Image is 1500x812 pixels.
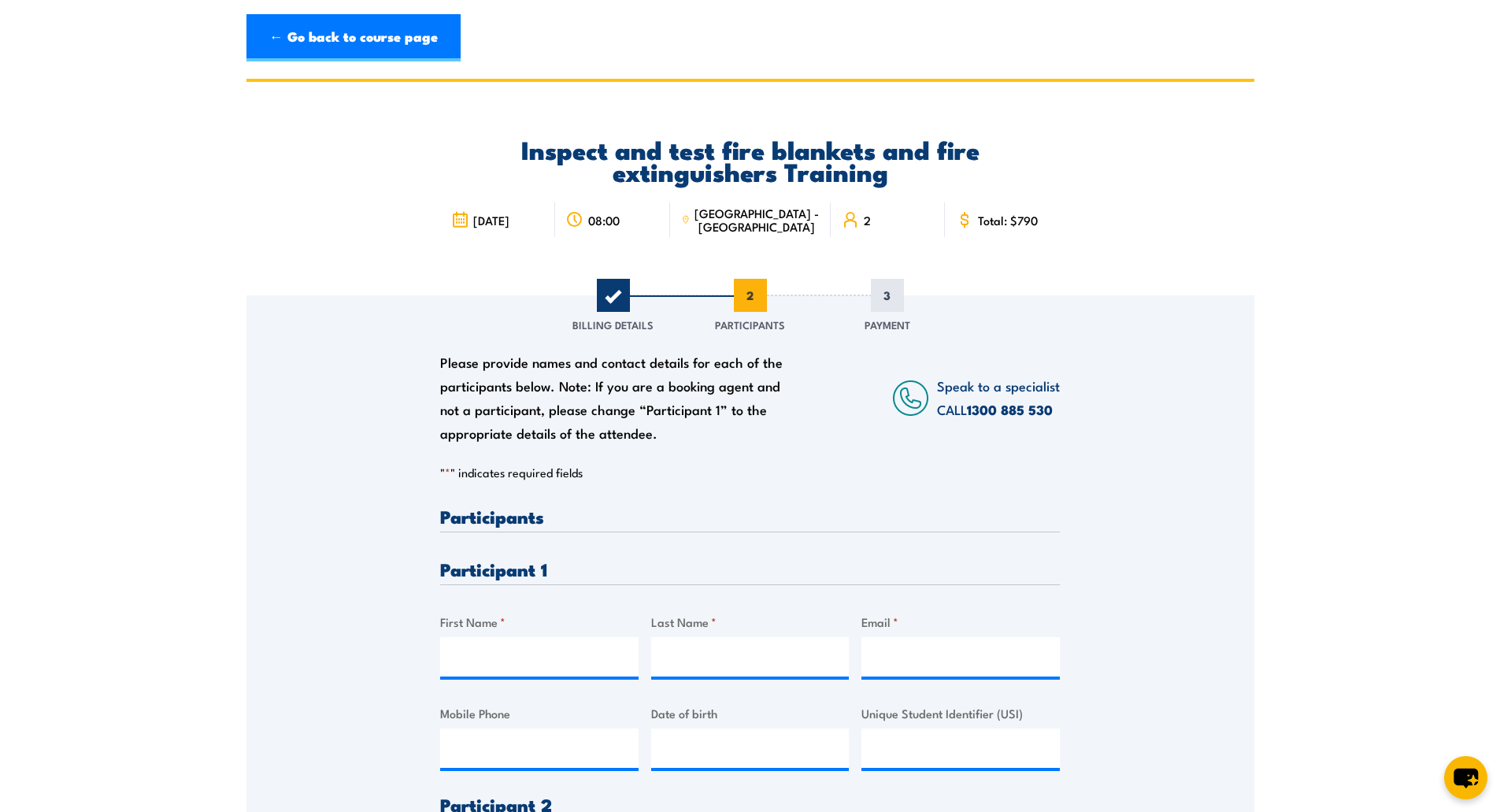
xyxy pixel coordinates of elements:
h2: Inspect and test fire blankets and fire extinguishers Training [440,138,1060,182]
span: 2 [864,213,871,227]
span: Billing Details [572,317,654,332]
span: Total: $790 [978,213,1038,227]
a: 1300 885 530 [967,399,1053,420]
h3: Participant 1 [440,560,1060,578]
h3: Participants [440,507,1060,525]
span: 08:00 [588,213,620,227]
span: Participants [715,317,785,332]
span: 2 [734,279,767,312]
span: Payment [865,317,910,332]
label: Mobile Phone [440,704,639,722]
span: 3 [871,279,904,312]
span: [GEOGRAPHIC_DATA] - [GEOGRAPHIC_DATA] [694,206,820,233]
div: Please provide names and contact details for each of the participants below. Note: If you are a b... [440,350,798,445]
label: Date of birth [651,704,850,722]
label: Unique Student Identifier (USI) [861,704,1060,722]
label: First Name [440,613,639,631]
span: Speak to a specialist CALL [937,376,1060,419]
a: ← Go back to course page [246,14,461,61]
span: [DATE] [473,213,509,227]
button: chat-button [1444,756,1487,799]
p: " " indicates required fields [440,465,1060,480]
label: Last Name [651,613,850,631]
span: 1 [597,279,630,312]
label: Email [861,613,1060,631]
